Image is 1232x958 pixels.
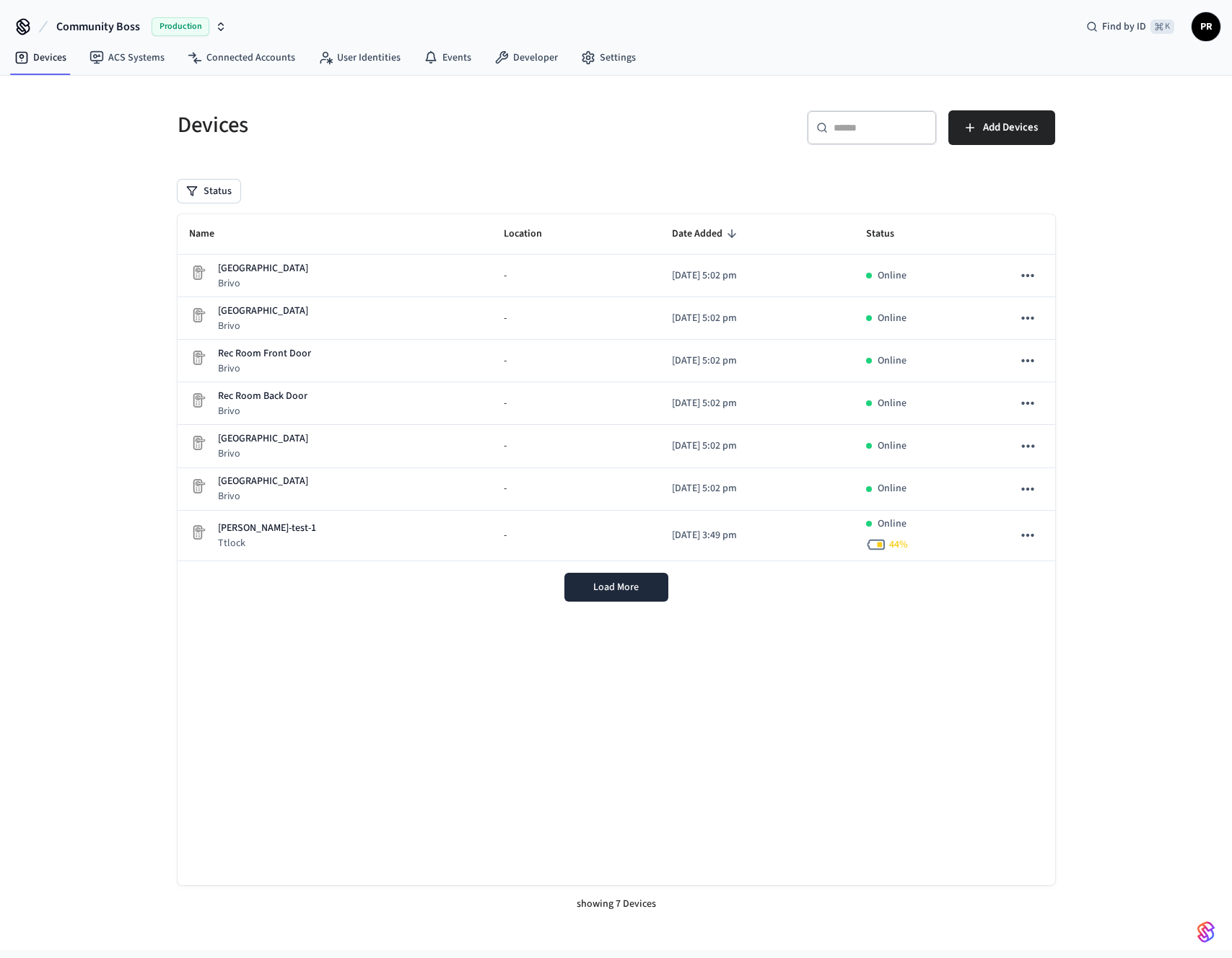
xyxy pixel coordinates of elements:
p: Brivo [218,276,308,291]
p: [DATE] 5:02 pm [672,268,843,284]
a: User Identities [307,45,412,71]
img: Placeholder Lock Image [189,349,206,366]
p: Online [878,311,906,326]
span: Load More [593,580,639,594]
p: Online [878,439,906,454]
p: [DATE] 5:02 pm [672,439,843,454]
button: PR [1192,12,1220,41]
span: Production [152,17,209,36]
p: Online [878,353,906,369]
span: - [504,528,507,543]
img: Placeholder Lock Image [189,264,206,281]
span: PR [1193,14,1219,40]
img: SeamLogoGradient.69752ec5.svg [1197,920,1215,944]
p: [DATE] 5:02 pm [672,396,843,411]
p: Ttlock [218,536,316,550]
button: Add Devices [948,110,1055,145]
img: Placeholder Lock Image [189,434,206,452]
span: - [504,311,507,326]
div: showing 7 Devices [178,885,1055,923]
p: Rec Room Front Door [218,346,311,361]
button: Status [178,180,240,203]
button: Load More [564,573,668,602]
p: [DATE] 3:49 pm [672,528,843,543]
p: Brivo [218,489,308,504]
span: Date Added [672,223,741,245]
img: Placeholder Lock Image [189,307,206,324]
span: - [504,481,507,496]
h5: Devices [178,110,608,140]
img: Placeholder Lock Image [189,478,206,495]
p: [GEOGRAPHIC_DATA] [218,431,308,447]
p: Brivo [218,404,307,418]
a: Devices [3,45,78,71]
span: - [504,353,507,369]
span: Find by ID [1102,19,1146,34]
span: - [504,268,507,284]
table: sticky table [178,214,1055,561]
span: Community Boss [56,18,140,35]
p: Online [878,268,906,284]
span: Name [189,223,233,245]
p: Online [878,396,906,411]
a: Developer [483,45,569,71]
p: Online [878,481,906,496]
span: - [504,439,507,454]
p: Brivo [218,361,311,376]
p: [DATE] 5:02 pm [672,353,843,369]
p: [GEOGRAPHIC_DATA] [218,261,308,276]
a: ACS Systems [78,45,176,71]
p: [DATE] 5:02 pm [672,311,843,326]
span: Location [504,223,561,245]
img: Placeholder Lock Image [189,392,206,409]
p: Brivo [218,319,308,333]
span: Status [866,223,913,245]
span: Add Devices [983,118,1038,137]
p: Brivo [218,447,308,461]
p: Rec Room Back Door [218,389,307,404]
span: ⌘ K [1150,19,1174,34]
p: [GEOGRAPHIC_DATA] [218,474,308,489]
p: [PERSON_NAME]-test-1 [218,521,316,536]
span: - [504,396,507,411]
p: Online [878,517,906,532]
div: Find by ID⌘ K [1075,14,1186,40]
a: Settings [569,45,647,71]
a: Events [412,45,483,71]
a: Connected Accounts [176,45,307,71]
img: Placeholder Lock Image [189,524,206,541]
span: 44 % [889,537,908,552]
p: [DATE] 5:02 pm [672,481,843,496]
p: [GEOGRAPHIC_DATA] [218,304,308,319]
